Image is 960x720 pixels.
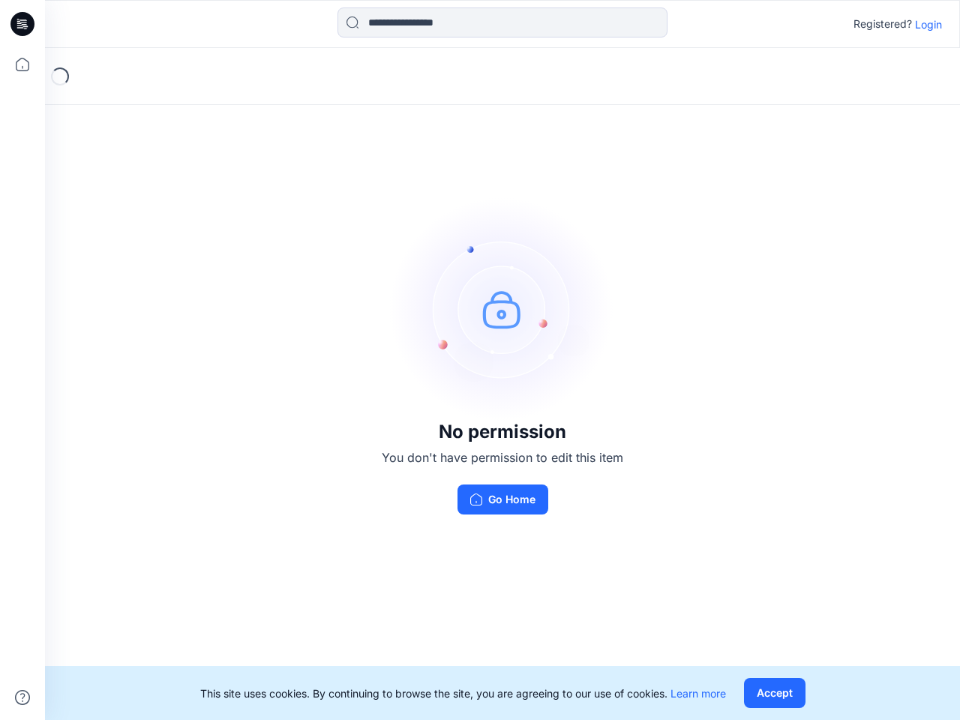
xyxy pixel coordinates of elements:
[853,15,912,33] p: Registered?
[200,685,726,701] p: This site uses cookies. By continuing to browse the site, you are agreeing to our use of cookies.
[670,687,726,700] a: Learn more
[382,448,623,466] p: You don't have permission to edit this item
[457,484,548,514] button: Go Home
[382,421,623,442] h3: No permission
[390,196,615,421] img: no-perm.svg
[915,16,942,32] p: Login
[744,678,805,708] button: Accept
